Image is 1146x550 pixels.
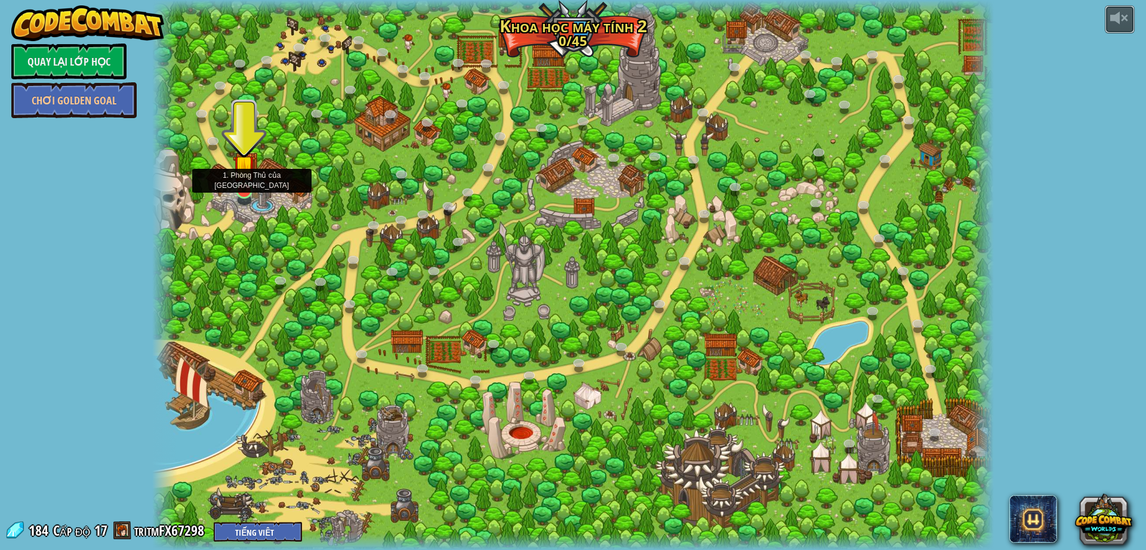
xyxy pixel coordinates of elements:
button: Tùy chỉnh âm lượng [1105,5,1135,33]
a: tritmFX67298 [134,521,208,540]
span: 184 [29,521,52,540]
img: level-banner-started.png [233,140,255,192]
span: 17 [94,521,107,540]
a: Chơi Golden Goal [11,82,137,118]
a: Quay lại Lớp Học [11,44,127,79]
span: Cấp độ [53,521,90,540]
img: CodeCombat - Learn how to code by playing a game [11,5,164,41]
